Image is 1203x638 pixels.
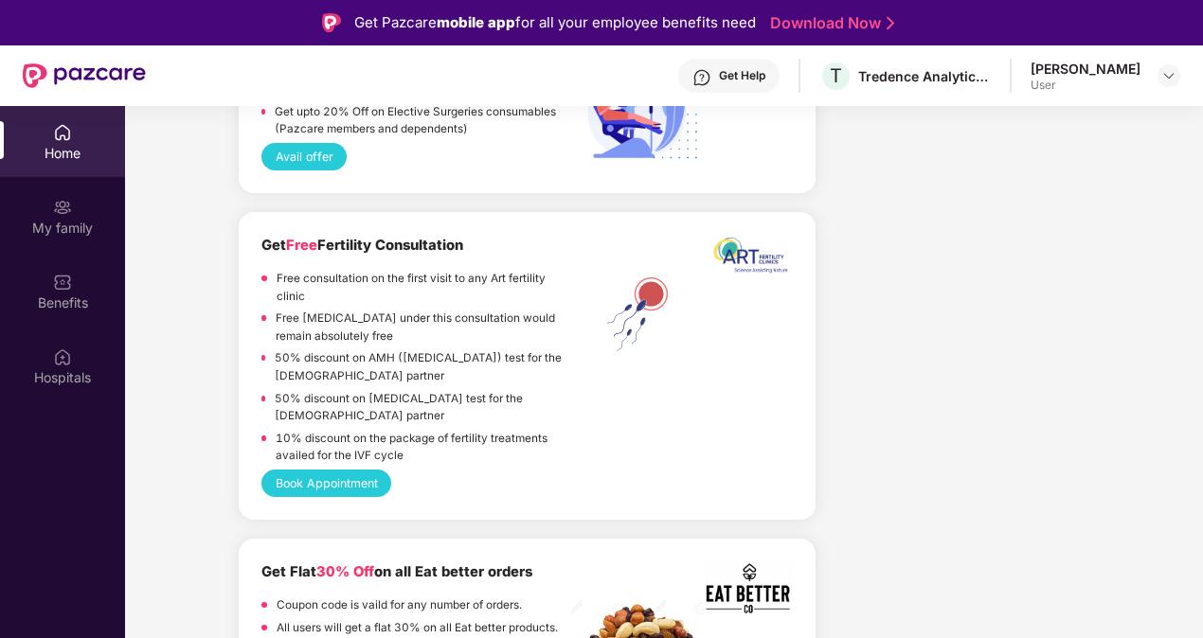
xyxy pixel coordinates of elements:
img: svg+xml;base64,PHN2ZyBpZD0iQmVuZWZpdHMiIHhtbG5zPSJodHRwOi8vd3d3LnczLm9yZy8yMDAwL3N2ZyIgd2lkdGg9Ij... [53,273,72,292]
img: svg+xml;base64,PHN2ZyBpZD0iSG9tZSIgeG1sbnM9Imh0dHA6Ly93d3cudzMub3JnLzIwMDAvc3ZnIiB3aWR0aD0iMjAiIG... [53,123,72,142]
button: Book Appointment [261,470,391,497]
img: svg+xml;base64,PHN2ZyB3aWR0aD0iMjAiIGhlaWdodD0iMjAiIHZpZXdCb3g9IjAgMCAyMCAyMCIgZmlsbD0ibm9uZSIgeG... [53,198,72,217]
img: svg+xml;base64,PHN2ZyBpZD0iRHJvcGRvd24tMzJ4MzIiIHhtbG5zPSJodHRwOi8vd3d3LnczLm9yZy8yMDAwL3N2ZyIgd2... [1161,68,1176,83]
b: Get Fertility Consultation [261,237,463,254]
img: Stroke [887,13,894,33]
div: Tredence Analytics Solutions Private Limited [858,67,991,85]
img: svg+xml;base64,PHN2ZyBpZD0iSG9zcGl0YWxzIiB4bWxucz0iaHR0cDovL3d3dy53My5vcmcvMjAwMC9zdmciIHdpZHRoPS... [53,347,72,366]
img: svg+xml;base64,PHN2ZyBpZD0iSGVscC0zMngzMiIgeG1sbnM9Imh0dHA6Ly93d3cudzMub3JnLzIwMDAvc3ZnIiB3aWR0aD... [692,68,711,87]
p: Free consultation on the first visit to any Art fertility clinic [277,270,571,305]
b: Get Flat on all Eat better orders [261,563,532,580]
span: Free [286,237,317,254]
strong: mobile app [437,13,515,31]
img: Elective%20Surgery.png [571,44,704,176]
button: Avail offer [261,143,347,170]
p: Get upto 20% Off on Elective Surgeries consumables (Pazcare members and dependents) [275,103,572,138]
img: ART%20logo%20printable%20jpg.jpg [705,235,794,283]
div: Get Help [719,68,765,83]
span: 30% Off [316,563,374,580]
p: 50% discount on [MEDICAL_DATA] test for the [DEMOGRAPHIC_DATA] partner [275,390,571,425]
img: New Pazcare Logo [23,63,146,88]
span: T [830,64,842,87]
a: Download Now [770,13,889,33]
p: 50% discount on AMH ([MEDICAL_DATA]) test for the [DEMOGRAPHIC_DATA] partner [275,349,571,384]
p: Free [MEDICAL_DATA] under this consultation would remain absolutely free [276,310,572,345]
div: Get Pazcare for all your employee benefits need [354,11,756,34]
img: ART%20Fertility.png [571,273,704,356]
p: 10% discount on the package of fertility treatments availed for the IVF cycle [276,430,572,465]
p: All users will get a flat 30% on all Eat better products. [277,619,558,637]
img: Screenshot%202022-11-17%20at%202.10.19%20PM.png [705,561,794,615]
p: Coupon code is vaild for any number of orders. [277,596,522,614]
div: [PERSON_NAME] [1031,60,1140,78]
div: User [1031,78,1140,93]
img: Logo [322,13,341,32]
